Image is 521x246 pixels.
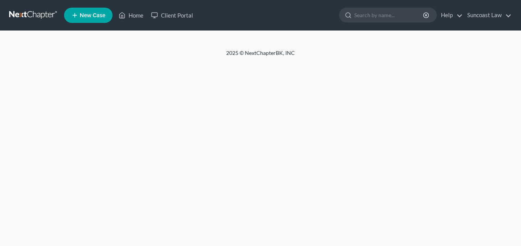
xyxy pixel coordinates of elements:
[147,8,197,22] a: Client Portal
[463,8,511,22] a: Suncoast Law
[43,49,478,63] div: 2025 © NextChapterBK, INC
[80,13,105,18] span: New Case
[115,8,147,22] a: Home
[354,8,424,22] input: Search by name...
[437,8,463,22] a: Help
